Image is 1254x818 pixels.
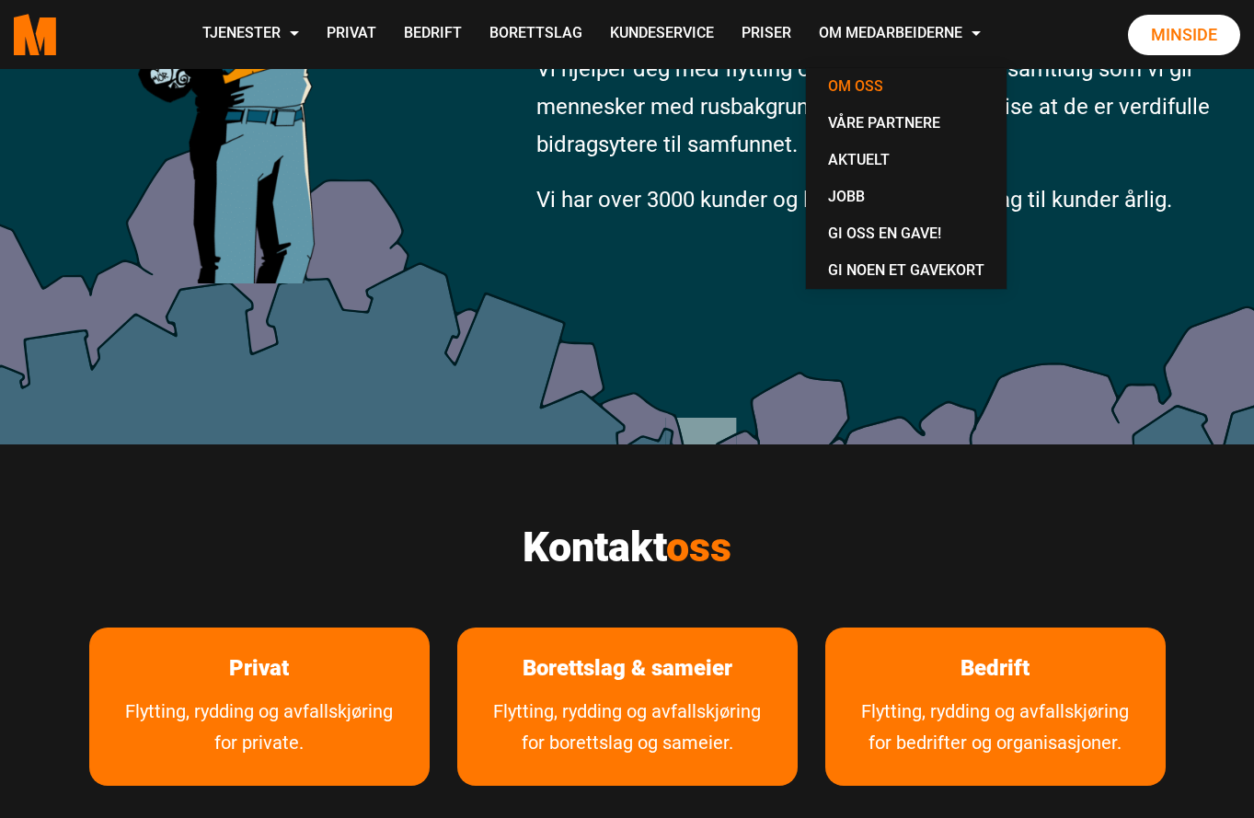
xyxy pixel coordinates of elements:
h2: Kontakt [89,523,1166,572]
a: Jobb [813,179,999,215]
a: Priser [728,2,805,67]
a: les mer om Bedrift [933,628,1057,709]
a: Kundeservice [596,2,728,67]
a: Våre partnere [813,105,999,142]
a: Om oss [813,68,999,105]
span: Vi hjelper deg med flytting og avfallshåndtering, samtidig som vi gir mennesker med rusbakgrunn e... [536,56,1210,157]
a: Privat [313,2,390,67]
span: oss [666,523,731,571]
a: Minside [1128,15,1240,55]
a: Gi noen et gavekort [813,252,999,289]
a: Tjenester for borettslag og sameier [457,696,798,786]
a: Tjenester vi tilbyr bedrifter og organisasjoner [825,696,1166,786]
a: les mer om Privat [201,628,316,709]
a: Tjenester [189,2,313,67]
span: Vi har over 3000 kunder og leverer 25000 oppdrag til kunder årlig. [536,187,1172,213]
a: Om Medarbeiderne [805,2,995,67]
a: Borettslag [476,2,596,67]
a: Flytting, rydding og avfallskjøring for private. [89,696,430,786]
a: Bedrift [390,2,476,67]
a: Les mer om Borettslag & sameier [495,628,760,709]
a: Aktuelt [813,142,999,179]
a: Gi oss en gave! [813,215,999,252]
